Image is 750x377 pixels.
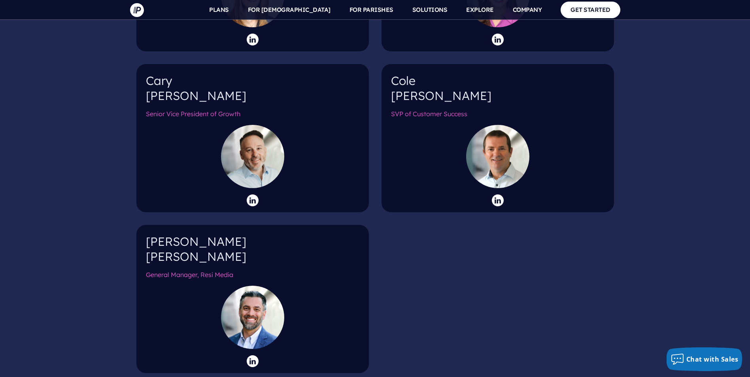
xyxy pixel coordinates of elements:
[686,355,739,364] span: Chat with Sales
[146,270,359,285] h6: General Manager, Resi Media
[146,234,359,270] h4: [PERSON_NAME] [PERSON_NAME]
[561,2,620,18] a: GET STARTED
[146,109,359,124] h6: Senior Vice President of Growth
[391,109,605,124] h6: SVP of Customer Success
[391,74,605,109] h4: Cole [PERSON_NAME]
[146,74,359,109] h4: Cary [PERSON_NAME]
[667,347,742,371] button: Chat with Sales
